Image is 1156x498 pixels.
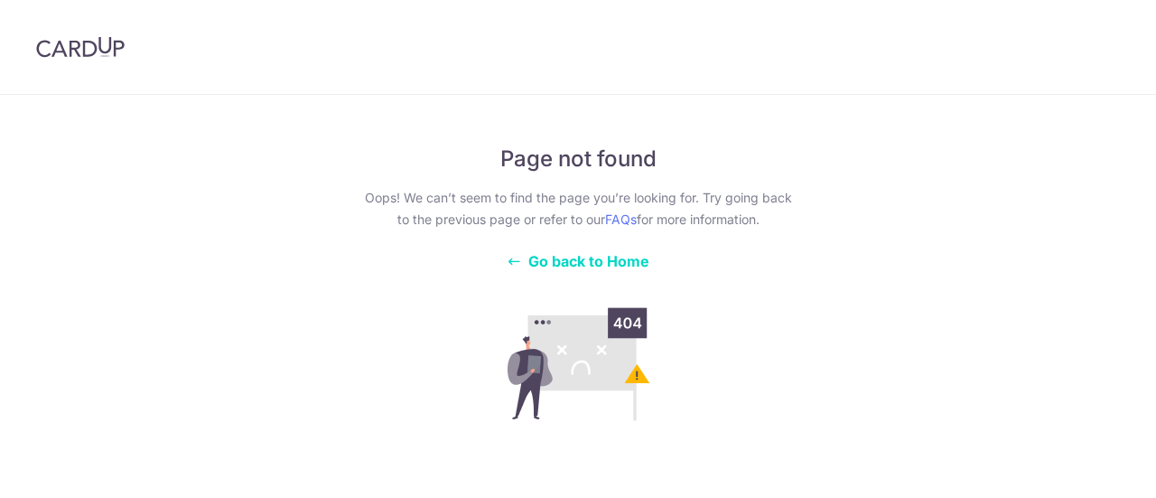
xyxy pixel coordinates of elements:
a: Go back to Home [507,252,649,270]
h5: Page not found [358,146,798,173]
p: Oops! We can’t seem to find the page you’re looking for. Try going back to the previous page or r... [358,187,798,230]
a: FAQs [605,211,637,227]
span: Go back to Home [528,252,649,270]
img: CardUp [36,36,125,58]
img: 404 [448,299,708,429]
